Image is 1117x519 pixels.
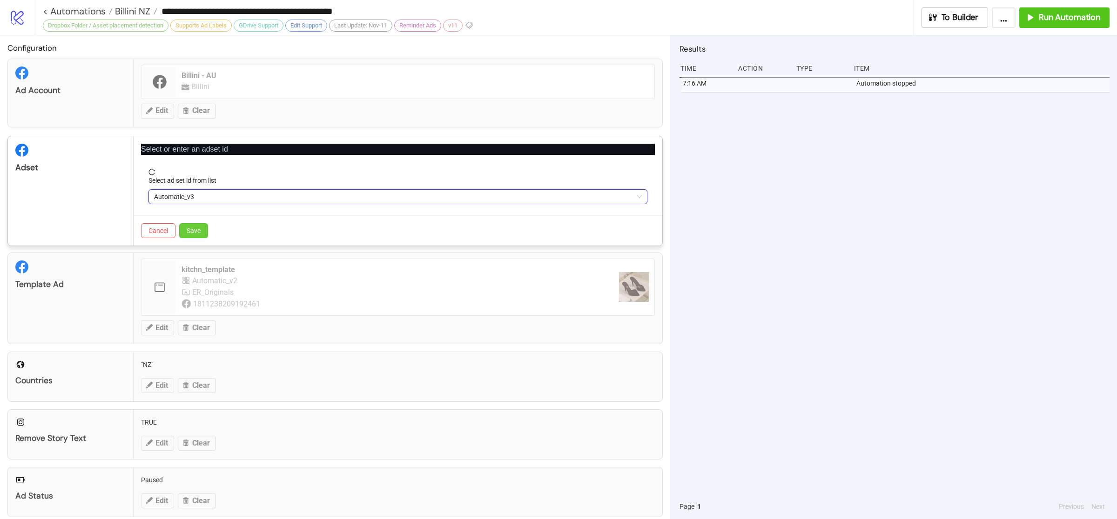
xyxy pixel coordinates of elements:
[187,227,201,234] span: Save
[682,74,733,92] div: 7:16 AM
[694,501,704,512] button: 1
[855,74,1112,92] div: Automation stopped
[992,7,1016,28] button: ...
[234,20,283,32] div: GDrive Support
[1039,12,1100,23] span: Run Automation
[15,162,126,173] div: Adset
[154,190,642,204] span: Automatic_v3
[329,20,392,32] div: Last Update: Nov-11
[680,60,731,77] div: Time
[148,169,647,175] span: reload
[922,7,989,28] button: To Builder
[1019,7,1110,28] button: Run Automation
[113,7,157,16] a: Billini NZ
[1089,501,1108,512] button: Next
[853,60,1110,77] div: Item
[443,20,463,32] div: v11
[7,42,663,54] h2: Configuration
[43,7,113,16] a: < Automations
[285,20,327,32] div: Edit Support
[680,43,1110,55] h2: Results
[942,12,979,23] span: To Builder
[795,60,847,77] div: Type
[43,20,168,32] div: Dropbox Folder / Asset placement detection
[113,5,150,17] span: Billini NZ
[179,223,208,238] button: Save
[170,20,232,32] div: Supports Ad Labels
[148,175,222,186] label: Select ad set id from list
[1056,501,1087,512] button: Previous
[737,60,788,77] div: Action
[141,223,175,238] button: Cancel
[148,227,168,234] span: Cancel
[649,143,655,150] span: close
[680,501,694,512] span: Page
[141,144,655,155] p: Select or enter an adset id
[394,20,441,32] div: Reminder Ads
